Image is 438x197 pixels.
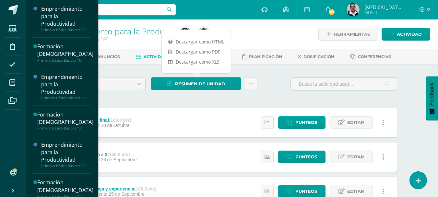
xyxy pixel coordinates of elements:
[134,186,157,191] strong: (100.0 pts)
[74,117,131,123] div: Evaluación final
[162,37,231,47] a: Descargar como HTML
[41,5,90,32] a: Emprendimiento para la ProductividadPrimero Básico Básicos "A"
[364,10,403,15] span: Mi Perfil
[242,52,282,62] a: Planificación
[364,4,403,10] span: [MEDICAL_DATA][PERSON_NAME]
[328,8,335,16] span: 717
[41,164,90,168] div: Primero Básico Básicos "C"
[41,28,90,32] div: Primero Básico Básicos "A"
[197,28,210,41] img: 9c03763851860f26ccd7dfc27219276d.png
[249,54,282,59] span: Planificación
[144,54,172,59] span: Actividades
[37,111,93,130] a: Formación [DEMOGRAPHIC_DATA]Primero Básico Básicos "B"
[136,52,172,62] a: Actividades
[318,28,378,41] a: Herramientas
[67,78,145,90] a: Unidad 4
[162,47,231,57] a: Descargar como PDF
[37,43,93,58] div: Formación [DEMOGRAPHIC_DATA]
[74,152,136,157] div: Libro Diario # 2
[358,54,391,59] span: Conferencias
[37,126,93,130] div: Primero Básico Básicos "B"
[109,117,131,123] strong: (100.0 pts)
[41,141,90,164] div: Emprendimiento para la Productividad
[51,26,193,37] a: Emprendimiento para la Productividad
[41,5,90,28] div: Emprendimiento para la Productividad
[97,54,120,59] span: Anuncios
[291,78,397,90] input: Busca la actividad aquí...
[179,28,192,41] img: b40a199d199c7b6c7ebe8f7dd76dcc28.png
[429,83,435,105] span: Feedback
[298,52,334,62] a: Dosificación
[397,28,422,40] span: Actividad
[295,117,317,129] span: Punteos
[295,151,317,163] span: Punteos
[37,58,93,63] div: Primero Básico Básicos "A"
[51,27,171,36] h1: Emprendimiento para la Productividad
[107,152,130,157] strong: (100.0 pts)
[334,28,370,40] span: Herramientas
[41,73,90,96] div: Emprendimiento para la Productividad
[41,73,90,100] a: Emprendimiento para la ProductividadPrimero Básico Básicos "B"
[109,191,145,197] span: 25 de Septiembre
[51,36,171,42] div: Tercero Básico Básicos 'A'
[41,96,90,100] div: Primero Básico Básicos "B"
[41,141,90,168] a: Emprendimiento para la ProductividadPrimero Básico Básicos "C"
[101,157,137,162] span: 26 de Septiembre
[278,151,326,163] a: Punteos
[347,117,364,129] span: Editar
[278,116,326,129] a: Punteos
[426,76,438,120] button: Feedback - Mostrar encuesta
[162,57,231,67] a: Descargar como XLS
[37,43,93,62] a: Formación [DEMOGRAPHIC_DATA]Primero Básico Básicos "A"
[303,54,334,59] span: Dosificación
[151,77,241,90] a: Resumen de unidad
[350,52,391,62] a: Conferencias
[89,52,120,62] a: Anuncios
[101,123,130,128] span: 10 de Octubre
[382,28,430,41] a: Actividad
[30,4,176,15] input: Busca un usuario...
[74,186,157,191] div: Cierre de caja y experiencia
[347,151,364,163] span: Editar
[37,111,93,126] div: Formación [DEMOGRAPHIC_DATA]
[37,179,93,194] div: Formación [DEMOGRAPHIC_DATA]
[72,78,128,90] span: Unidad 4
[347,3,360,16] img: b40a199d199c7b6c7ebe8f7dd76dcc28.png
[175,78,225,90] span: Resumen de unidad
